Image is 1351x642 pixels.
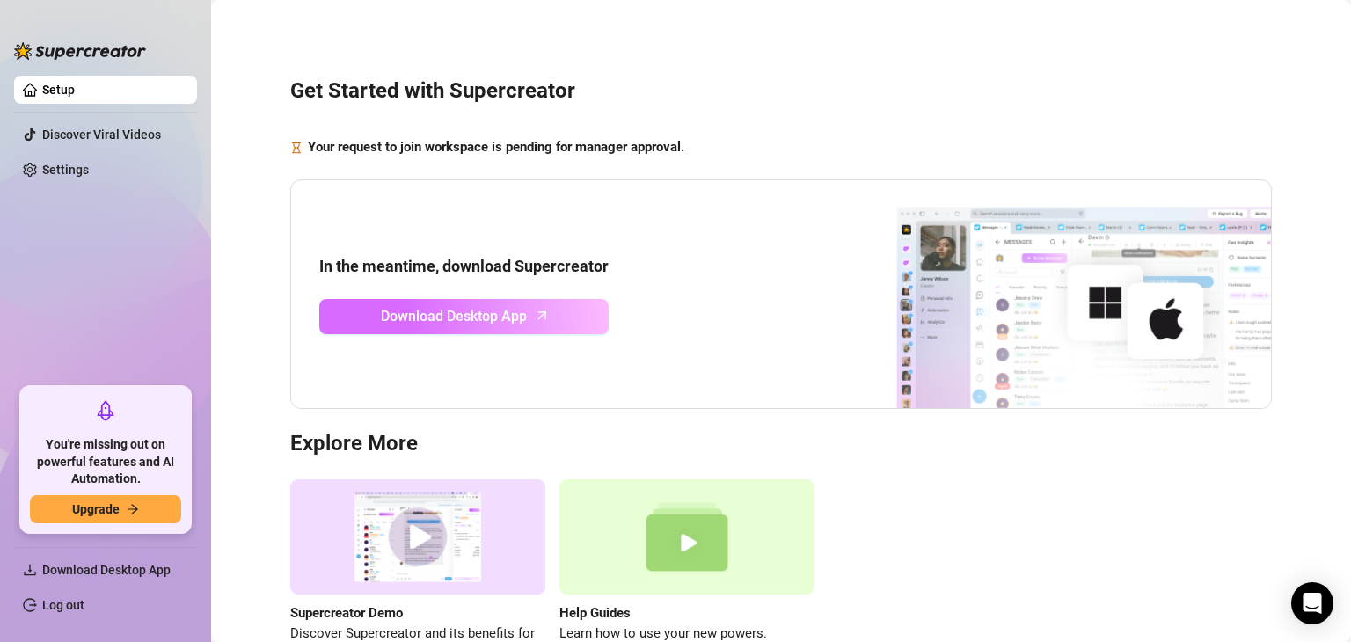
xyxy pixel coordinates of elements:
[42,163,89,177] a: Settings
[42,563,171,577] span: Download Desktop App
[831,180,1271,409] img: download app
[72,502,120,516] span: Upgrade
[42,598,84,612] a: Log out
[308,139,684,155] strong: Your request to join workspace is pending for manager approval.
[559,605,631,621] strong: Help Guides
[290,77,1272,106] h3: Get Started with Supercreator
[42,83,75,97] a: Setup
[319,257,609,275] strong: In the meantime, download Supercreator
[23,563,37,577] span: download
[290,137,303,158] span: hourglass
[319,299,609,334] a: Download Desktop Apparrow-up
[30,436,181,488] span: You're missing out on powerful features and AI Automation.
[42,128,161,142] a: Discover Viral Videos
[381,305,527,327] span: Download Desktop App
[290,430,1272,458] h3: Explore More
[95,400,116,421] span: rocket
[30,495,181,523] button: Upgradearrow-right
[1291,582,1333,624] div: Open Intercom Messenger
[559,479,814,595] img: help guides
[532,305,552,325] span: arrow-up
[14,42,146,60] img: logo-BBDzfeDw.svg
[290,479,545,595] img: supercreator demo
[127,503,139,515] span: arrow-right
[290,605,403,621] strong: Supercreator Demo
